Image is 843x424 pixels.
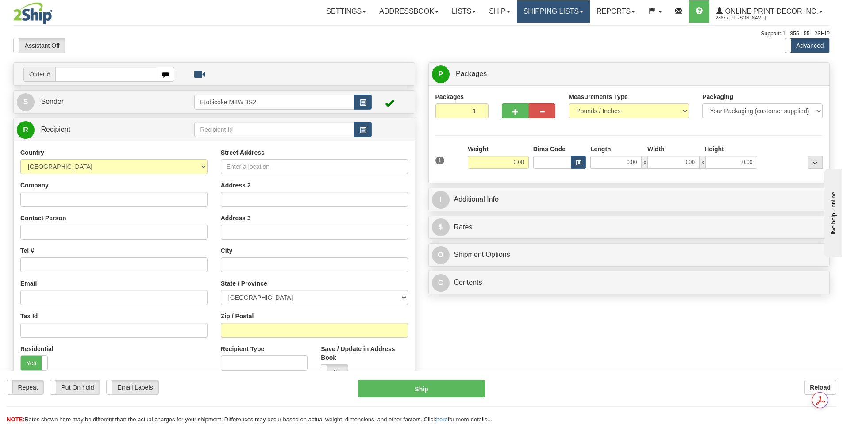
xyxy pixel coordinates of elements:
[785,38,829,53] label: Advanced
[435,92,464,101] label: Packages
[533,145,566,153] label: Dims Code
[435,157,445,164] span: 1
[590,145,611,153] label: Length
[432,274,827,292] a: CContents
[321,365,348,379] label: No
[432,65,827,83] a: P Packages
[221,344,265,353] label: Recipient Type
[810,384,831,391] b: Reload
[723,8,818,15] span: Online Print Decor Inc.
[7,380,43,394] label: Repeat
[221,279,267,288] label: State / Province
[432,191,450,209] span: I
[221,214,251,222] label: Address 3
[432,246,827,264] a: OShipment Options
[20,312,38,321] label: Tax Id
[432,218,827,237] a: $Rates
[709,0,829,23] a: Online Print Decor Inc. 2867 / [PERSON_NAME]
[20,246,34,255] label: Tel #
[41,126,70,133] span: Recipient
[445,0,482,23] a: Lists
[221,148,265,157] label: Street Address
[221,312,254,321] label: Zip / Postal
[432,65,450,83] span: P
[700,156,706,169] span: x
[468,145,488,153] label: Weight
[20,344,54,353] label: Residential
[17,93,35,111] span: S
[23,67,55,82] span: Order #
[716,14,782,23] span: 2867 / [PERSON_NAME]
[808,156,823,169] div: ...
[221,246,232,255] label: City
[221,181,251,190] label: Address 2
[13,2,52,24] img: logo2867.jpg
[7,8,82,14] div: live help - online
[456,70,487,77] span: Packages
[358,380,485,397] button: Ship
[20,214,66,222] label: Contact Person
[50,380,100,394] label: Put On hold
[647,145,665,153] label: Width
[7,416,24,423] span: NOTE:
[13,30,830,38] div: Support: 1 - 855 - 55 - 2SHIP
[41,98,64,105] span: Sender
[221,159,408,174] input: Enter a location
[702,92,733,101] label: Packaging
[194,122,354,137] input: Recipient Id
[20,279,37,288] label: Email
[17,121,175,139] a: R Recipient
[373,0,445,23] a: Addressbook
[432,191,827,209] a: IAdditional Info
[107,380,158,394] label: Email Labels
[194,95,354,110] input: Sender Id
[432,274,450,292] span: C
[823,167,842,257] iframe: chat widget
[804,380,836,395] button: Reload
[569,92,628,101] label: Measurements Type
[14,38,65,53] label: Assistant Off
[432,218,450,236] span: $
[590,0,642,23] a: Reports
[21,356,47,370] label: Yes
[321,344,408,362] label: Save / Update in Address Book
[517,0,590,23] a: Shipping lists
[20,181,49,190] label: Company
[319,0,373,23] a: Settings
[432,246,450,264] span: O
[17,121,35,139] span: R
[642,156,648,169] span: x
[704,145,724,153] label: Height
[436,416,448,423] a: here
[20,148,44,157] label: Country
[17,93,194,111] a: S Sender
[482,0,516,23] a: Ship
